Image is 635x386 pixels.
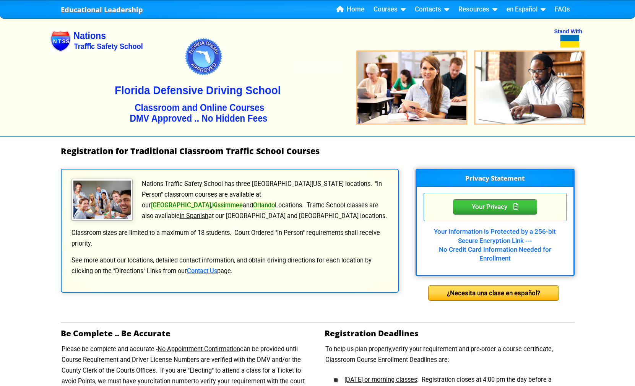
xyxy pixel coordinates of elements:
a: Home [333,4,367,15]
a: Educational Leadership [61,3,143,16]
h2: Registration Deadlines [325,329,575,338]
u: [DATE] or morning classes [344,376,417,383]
a: Resources [455,4,500,15]
u: No Appointment Confirmation [158,345,240,353]
a: FAQs [552,4,573,15]
a: Orlando [253,202,275,209]
p: To help us plan properly,verify your requirement and pre-order a course certificate, Classroom Co... [325,344,575,365]
a: en Español [503,4,549,15]
u: in Spanish [180,212,208,220]
a: Kissimmee [212,202,243,209]
a: [GEOGRAPHIC_DATA] [151,202,211,209]
a: Your Privacy [453,202,537,211]
a: Contact Us [187,267,217,275]
a: Courses [370,4,409,15]
div: Privacy Statement [453,199,537,215]
a: Contacts [412,4,452,15]
a: ¿Necesita una clase en español? [428,289,559,296]
p: Nations Traffic Safety School has three [GEOGRAPHIC_DATA][US_STATE] locations. "In Person" classr... [71,179,389,222]
div: Your Information is Protected by a 256-bit Secure Encryption Link --- No Credit Card Information ... [424,221,567,263]
u: citation number [150,378,193,385]
h3: Privacy Statement [417,170,573,187]
p: See more about our locations, detailed contact information, and obtain driving directions for eac... [71,255,389,277]
h1: Registration for Traditional Classroom Traffic School Courses [61,147,575,156]
img: Traffic School Students [71,179,133,221]
p: Classroom sizes are limited to a maximum of 18 students. Court Ordered "In Person" requirements s... [71,228,389,249]
img: Nations Traffic School - Your DMV Approved Florida Traffic School [50,14,585,136]
div: ¿Necesita una clase en español? [428,285,559,301]
h2: Be Complete .. Be Accurate [61,329,311,338]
